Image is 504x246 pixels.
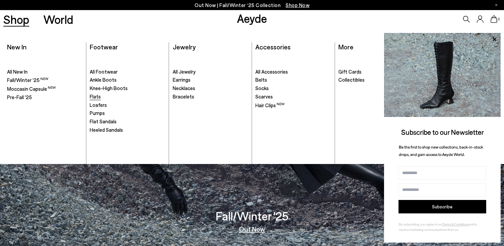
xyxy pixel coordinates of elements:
[255,77,267,83] span: Belts
[7,69,28,75] span: All New In
[443,222,469,226] a: Terms & Conditions
[173,69,248,75] a: All Jewelry
[90,110,105,116] span: Pumps
[90,77,165,83] a: Ankle Boots
[7,94,83,101] a: Pre-Fall '25
[173,69,196,75] span: All Jewelry
[90,69,118,75] span: All Footwear
[7,85,83,92] a: Moccasin Capsule
[255,93,331,100] a: Scarves
[286,2,309,8] span: Navigate to /collections/new-in
[173,93,194,99] span: Bracelets
[384,33,501,117] img: 2a6287a1333c9a56320fd6e7b3c4a9a9.jpg
[173,43,196,51] a: Jewelry
[7,43,27,51] a: New In
[239,225,265,232] a: Out Now
[7,77,48,83] span: Fall/Winter '25
[173,77,248,83] a: Earrings
[398,200,486,213] button: Subscribe
[173,85,195,91] span: Necklaces
[399,222,443,226] span: By subscribing, you agree to our
[399,145,483,157] span: Be the first to shop new collections, back-in-stock drops, and gain access to Aeyde World.
[43,13,73,25] a: World
[90,127,123,133] span: Heeled Sandals
[7,94,32,100] span: Pre-Fall '25
[255,102,285,108] span: Hair Clips
[90,77,117,83] span: Ankle Boots
[237,11,267,25] a: Aeyde
[90,69,165,75] a: All Footwear
[173,77,191,83] span: Earrings
[90,43,118,51] a: Footwear
[3,13,29,25] a: Shop
[338,69,362,75] span: Gift Cards
[255,43,291,51] a: Accessories
[255,77,331,83] a: Belts
[7,86,56,92] span: Moccasin Capsule
[401,128,484,136] span: Subscribe to our Newsletter
[338,69,414,75] a: Gift Cards
[90,93,101,99] span: Flats
[491,15,497,23] a: 0
[90,127,165,133] a: Heeled Sandals
[255,85,331,92] a: Socks
[90,110,165,117] a: Pumps
[90,102,107,108] span: Loafers
[255,85,269,91] span: Socks
[90,118,165,125] a: Flat Sandals
[338,77,365,83] span: Collectibles
[7,77,83,84] a: Fall/Winter '25
[497,17,501,21] span: 0
[90,93,165,100] a: Flats
[338,77,414,83] a: Collectibles
[90,85,128,91] span: Knee-High Boots
[173,85,248,92] a: Necklaces
[173,93,248,100] a: Bracelets
[7,69,83,75] a: All New In
[195,1,309,9] p: Out Now | Fall/Winter ‘25 Collection
[338,43,353,51] a: More
[255,93,273,99] span: Scarves
[216,210,289,222] h3: Fall/Winter '25
[255,69,288,75] span: All Accessories
[90,118,117,124] span: Flat Sandals
[255,69,331,75] a: All Accessories
[90,85,165,92] a: Knee-High Boots
[255,102,331,109] a: Hair Clips
[90,102,165,109] a: Loafers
